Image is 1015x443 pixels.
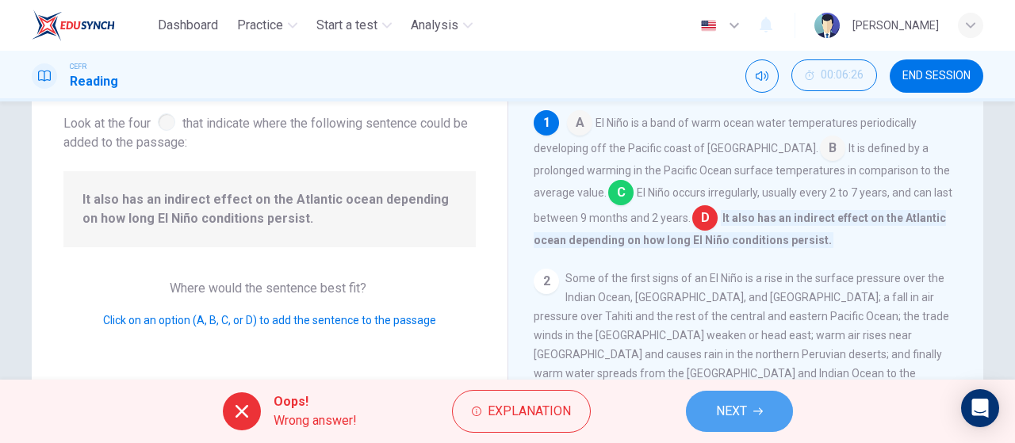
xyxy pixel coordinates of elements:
[821,69,864,82] span: 00:06:26
[534,210,946,248] span: It also has an indirect effect on the Atlantic ocean depending on how long El Niño conditions per...
[310,11,398,40] button: Start a test
[231,11,304,40] button: Practice
[852,16,939,35] div: [PERSON_NAME]
[716,400,747,422] span: NEXT
[452,390,591,433] button: Explanation
[608,180,634,205] span: C
[534,186,952,224] span: El Niño occurs irregularly, usually every 2 to 7 years, and can last between 9 months and 2 years.
[534,116,917,155] span: El Niño is a band of warm ocean water temperatures periodically developing off the Pacific coast ...
[63,110,476,152] span: Look at the four that indicate where the following sentence could be added to the passage:
[274,392,357,411] span: Oops!
[411,16,458,35] span: Analysis
[890,59,983,93] button: END SESSION
[820,136,845,161] span: B
[82,190,457,228] span: It also has an indirect effect on the Atlantic ocean depending on how long El Niño conditions per...
[32,10,115,41] img: EduSynch logo
[151,11,224,40] button: Dashboard
[814,13,840,38] img: Profile picture
[567,110,592,136] span: A
[103,314,436,327] span: Click on an option (A, B, C, or D) to add the sentence to the passage
[237,16,283,35] span: Practice
[902,70,971,82] span: END SESSION
[70,61,86,72] span: CEFR
[692,205,718,231] span: D
[686,391,793,432] button: NEXT
[791,59,877,91] button: 00:06:26
[274,411,357,430] span: Wrong answer!
[961,389,999,427] div: Open Intercom Messenger
[70,72,118,91] h1: Reading
[534,269,559,294] div: 2
[170,281,370,296] span: Where would the sentence best fit?
[32,10,151,41] a: EduSynch logo
[699,20,718,32] img: en
[534,142,950,199] span: It is defined by a prolonged warming in the Pacific Ocean surface temperatures in comparison to t...
[534,110,559,136] div: 1
[316,16,377,35] span: Start a test
[791,59,877,93] div: Hide
[404,11,479,40] button: Analysis
[745,59,779,93] div: Mute
[158,16,218,35] span: Dashboard
[488,400,571,422] span: Explanation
